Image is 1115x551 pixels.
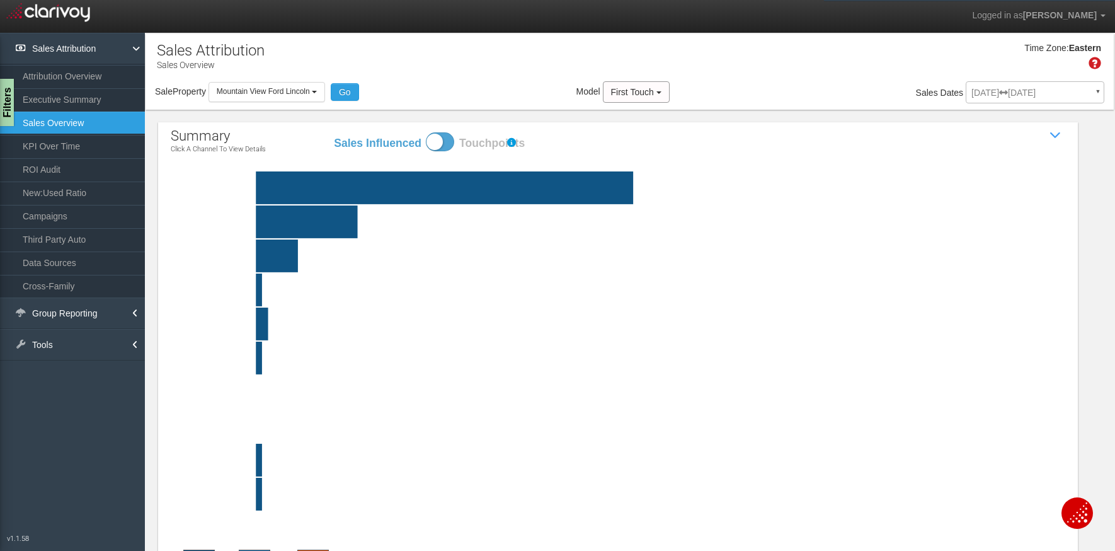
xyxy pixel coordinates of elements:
[1069,42,1101,55] div: Eastern
[209,82,325,101] button: Mountain View Ford Lincoln
[941,88,964,98] span: Dates
[1046,126,1065,145] i: Show / Hide Sales Attribution Chart
[201,171,1095,204] rect: third party auto|63|63|0
[916,88,938,98] span: Sales
[171,146,266,153] p: Click a channel to view details
[963,1,1115,31] a: Logged in as[PERSON_NAME]
[201,444,1095,477] rect: display|1|0|0
[1020,42,1068,55] div: Time Zone:
[201,206,1095,238] rect: email|17|9|0
[201,342,1095,374] rect: social|1|2|0
[155,86,173,96] span: Sale
[201,478,1095,511] rect: organic search|1|0|0
[201,308,1095,340] rect: paid search|2|2|0
[171,128,230,144] span: summary
[157,55,265,71] p: Sales Overview
[201,410,1095,443] rect: direct|0|1|0
[333,136,421,151] label: Sales Influenced
[217,87,310,96] span: Mountain View Ford Lincoln
[972,10,1022,20] span: Logged in as
[157,42,265,59] h1: Sales Attribution
[331,83,359,101] button: Go
[1023,10,1097,20] span: [PERSON_NAME]
[603,81,670,103] button: First Touch
[201,240,1095,272] rect: website tools|7|17|0
[201,274,1095,306] rect: tier one|1|5|0
[459,136,547,151] label: Touchpoints
[611,87,654,97] span: First Touch
[201,376,1095,409] rect: video|0|2|0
